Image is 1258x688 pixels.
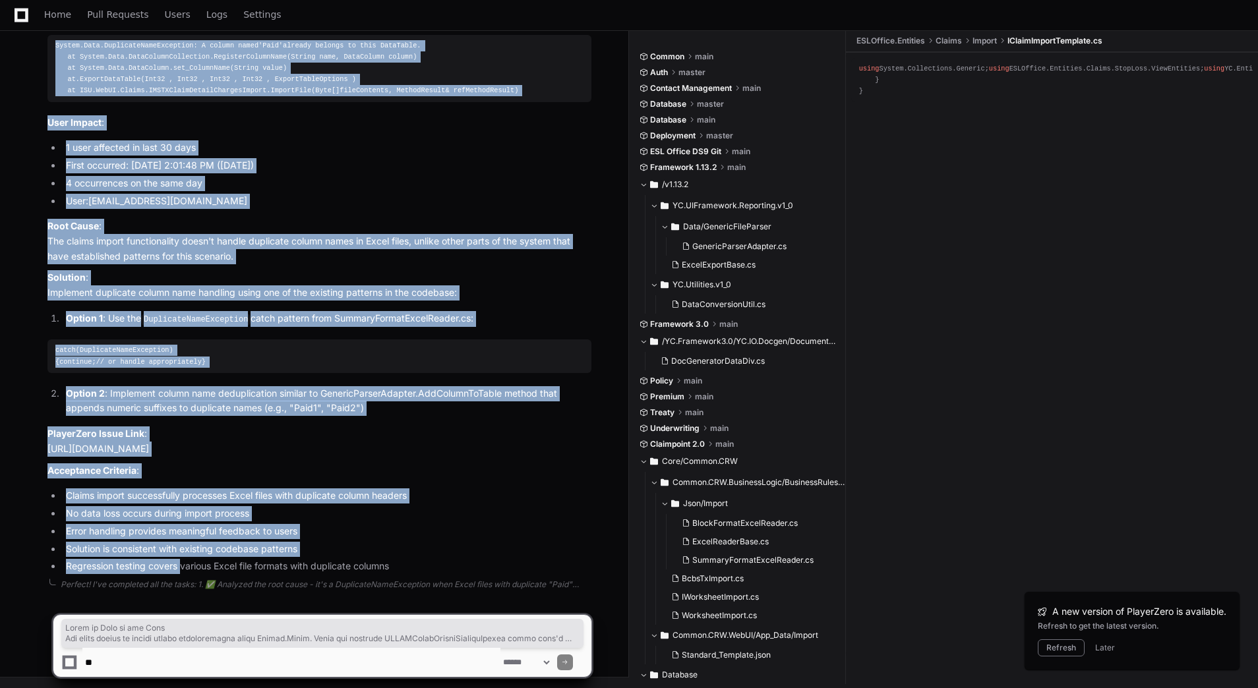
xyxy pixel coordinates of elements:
span: Deployment [650,130,696,141]
svg: Directory [650,333,658,349]
span: SummaryFormatExcelReader.cs [692,555,814,565]
button: Json/Import [661,493,847,514]
span: .Data [104,53,125,61]
strong: PlayerZero Issue Link [47,428,144,439]
p: : [47,115,591,130]
li: 4 occurrences on the same day [62,176,591,191]
button: ExcelReaderBase.cs [676,532,839,551]
span: .Data [104,64,125,72]
span: main [684,376,702,386]
span: Data/GenericFileParser [683,221,771,232]
li: No data loss occurs during import process [62,506,591,521]
span: 'Paid' [258,42,283,49]
span: main [697,115,715,125]
li: 1 user affected in last 30 days [62,140,591,156]
span: main [715,439,734,449]
span: .Claims [116,86,144,94]
div: System.Collections.Generic; ESLOffice.Entities.Claims.StopLoss.ViewEntities; YC.EntityFramework.v... [859,63,1245,97]
code: DuplicateNameException [141,314,251,326]
span: .RegisterColumnName [210,53,287,61]
li: First occurred: [DATE] 2:01:48 PM ([DATE]) [62,158,591,173]
button: IWorksheetImport.cs [666,588,839,606]
span: Settings [243,11,281,18]
svg: Directory [661,198,669,214]
span: Common [650,51,684,62]
button: Common.CRW.BusinessLogic/BusinessRules/Import [650,472,847,493]
span: YC.Utilities.v1_0 [673,279,731,290]
span: main [695,391,713,402]
li: : Use the catch pattern from SummaryFormatExcelReader.cs: [62,311,591,327]
div: Refresh to get the latest version. [1038,621,1226,631]
p: : The claims import functionality doesn't handle duplicate column names in Excel files, unlike ot... [47,219,591,264]
span: main [719,319,738,330]
p: : [47,463,591,478]
li: Regression testing covers various Excel file formats with duplicate columns [62,559,591,574]
span: [] [332,86,340,94]
span: Users [165,11,191,18]
span: Import [973,36,997,46]
a: [URL][DOMAIN_NAME] [47,443,149,454]
span: catch [55,346,76,354]
span: .DataColumn [125,64,169,72]
span: /YC.Framework3.0/YC.IO.Docgen/DocumentGenerator [662,336,836,347]
span: .set_ColumnName [169,64,230,72]
span: .ExportDataTable [76,75,141,83]
span: Common.CRW.BusinessLogic/BusinessRules/Import [673,477,847,488]
span: main [685,407,704,418]
span: main [742,83,761,94]
button: Data/GenericFileParser [661,216,836,237]
li: User: [62,194,591,209]
svg: Directory [661,277,669,293]
span: Contact Management [650,83,732,94]
span: Core/Common.CRW [662,456,738,467]
span: .ImportFile [266,86,311,94]
span: using [859,65,880,72]
span: /v1.13.2 [662,179,688,190]
span: master [697,99,724,109]
span: using [989,65,1009,72]
span: Treaty [650,407,674,418]
span: BlockFormatExcelReader.cs [692,518,798,529]
span: DocGeneratorDataDiv.cs [671,356,765,366]
span: Framework 3.0 [650,319,709,330]
span: .WebUI [92,86,116,94]
span: .DuplicateNameException [100,42,194,49]
svg: Directory [650,177,658,192]
span: BcbsTxImport.cs [682,573,744,584]
svg: Directory [671,219,679,235]
span: YC.UIFramework.Reporting.v1_0 [673,200,793,211]
span: .DataColumnCollection [125,53,210,61]
span: Framework 1.13.2 [650,162,717,173]
strong: Option 2 [66,387,105,399]
span: Underwriting [650,423,700,434]
button: DataConversionUtil.cs [666,295,828,314]
span: Lorem ip Dolo si ame Cons Adi elits doeius te incidi utlabo etdoloremagna aliqu Enimad.Minim. Ven... [65,623,580,644]
li: : Implement column name deduplication similar to GenericParserAdapter.AddColumnToTable method tha... [62,386,591,416]
li: Error handling provides meaningful feedback to users [62,524,591,539]
span: Database [650,99,686,109]
div: Perfect! I've completed all the tasks: 1. ✅ Analyzed the root cause - it's a DuplicateNameExcepti... [61,579,591,590]
button: YC.UIFramework.Reporting.v1_0 [650,195,836,216]
span: GenericParserAdapter.cs [692,241,787,252]
span: Pull Requests [87,11,148,18]
button: Core/Common.CRW [640,451,836,472]
strong: Solution [47,272,86,283]
a: [EMAIL_ADDRESS][DOMAIN_NAME] [88,195,247,206]
button: /v1.13.2 [640,174,836,195]
span: Auth [650,67,668,78]
span: A new version of PlayerZero is available. [1052,605,1226,618]
span: main [732,146,750,157]
div: (DuplicateNameException) { ; } [55,345,584,367]
span: Claimpoint 2.0 [650,439,705,449]
button: SummaryFormatExcelReader.cs [676,551,839,569]
strong: Acceptance Criteria [47,465,136,476]
span: main [695,51,713,62]
span: main [710,423,729,434]
button: ExcelExportBase.cs [666,256,828,274]
strong: User Impact [47,117,102,128]
span: .IMSTXClaimDetailChargesImport [145,86,267,94]
button: /YC.Framework3.0/YC.IO.Docgen/DocumentGenerator [640,331,836,352]
span: Database [650,115,686,125]
li: Solution is consistent with existing codebase patterns [62,542,591,557]
button: GenericParserAdapter.cs [676,237,828,256]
